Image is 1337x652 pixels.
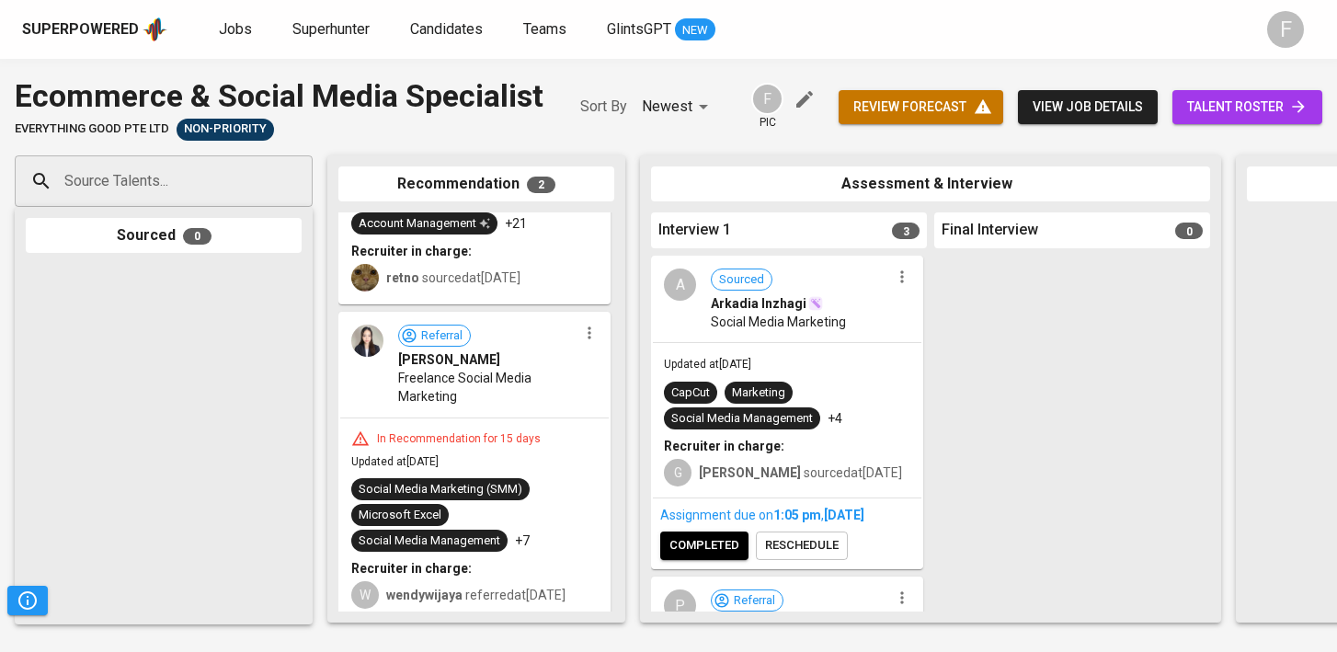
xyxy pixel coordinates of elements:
[15,74,543,119] div: Ecommerce & Social Media Specialist
[711,313,846,331] span: Social Media Marketing
[699,465,801,480] b: [PERSON_NAME]
[351,561,472,576] b: Recruiter in charge:
[414,327,470,345] span: Referral
[527,177,555,193] span: 2
[351,244,472,258] b: Recruiter in charge:
[359,532,500,550] div: Social Media Management
[338,166,614,202] div: Recommendation
[183,228,211,245] span: 0
[351,264,379,292] img: ec6c0910-f960-4a00-a8f8-c5744e41279e.jpg
[22,16,167,43] a: Superpoweredapp logo
[839,90,1003,124] button: review forecast
[1172,90,1322,124] a: talent roster
[651,166,1210,202] div: Assessment & Interview
[410,20,483,38] span: Candidates
[853,96,988,119] span: review forecast
[386,270,419,285] b: retno
[751,83,783,115] div: F
[580,96,627,118] p: Sort By
[386,588,463,602] b: wendywijaya
[756,532,848,560] button: reschedule
[892,223,920,239] span: 3
[732,384,785,402] div: Marketing
[410,18,486,41] a: Candidates
[1033,96,1143,119] span: view job details
[664,439,784,453] b: Recruiter in charge:
[664,459,691,486] div: G
[351,325,383,357] img: b9ccf952fa2a4d811bee705e8c5725f7.jpeg
[1187,96,1308,119] span: talent roster
[505,214,527,233] p: +21
[660,506,914,524] div: Assignment due on ,
[515,532,530,550] p: +7
[671,384,710,402] div: CapCut
[751,83,783,131] div: pic
[773,508,821,522] span: 1:05 PM
[143,16,167,43] img: app logo
[398,350,500,369] span: [PERSON_NAME]
[664,589,696,622] div: P
[351,581,379,609] div: W
[699,465,902,480] span: sourced at [DATE]
[712,271,771,289] span: Sourced
[351,455,439,468] span: Updated at [DATE]
[664,358,751,371] span: Updated at [DATE]
[370,431,548,447] div: In Recommendation for 15 days
[607,20,671,38] span: GlintsGPT
[607,18,715,41] a: GlintsGPT NEW
[177,120,274,138] span: Non-Priority
[523,20,566,38] span: Teams
[219,20,252,38] span: Jobs
[292,20,370,38] span: Superhunter
[942,220,1038,241] span: Final Interview
[15,120,169,138] span: Everything good Pte Ltd
[1175,223,1203,239] span: 0
[338,312,611,622] div: Referral[PERSON_NAME]Freelance Social Media MarketingIn Recommendation for 15 daysUpdated at[DATE...
[726,592,783,610] span: Referral
[359,481,522,498] div: Social Media Marketing (SMM)
[359,215,490,233] div: Account Management
[1267,11,1304,48] div: F
[303,179,306,183] button: Open
[808,296,823,311] img: magic_wand.svg
[7,586,48,615] button: Pipeline Triggers
[386,588,566,602] span: referred at [DATE]
[660,532,748,560] button: completed
[523,18,570,41] a: Teams
[664,269,696,301] div: A
[765,535,839,556] span: reschedule
[828,409,842,428] p: +4
[177,119,274,141] div: Sufficient Talents in Pipeline
[642,90,714,124] div: Newest
[658,220,731,241] span: Interview 1
[671,410,813,428] div: Social Media Management
[642,96,692,118] p: Newest
[359,507,441,524] div: Microsoft Excel
[386,270,520,285] span: sourced at [DATE]
[651,256,923,569] div: ASourcedArkadia InzhagiSocial Media MarketingUpdated at[DATE]CapCutMarketingSocial Media Manageme...
[675,21,715,40] span: NEW
[219,18,256,41] a: Jobs
[22,19,139,40] div: Superpowered
[669,535,739,556] span: completed
[711,294,806,313] span: Arkadia Inzhagi
[292,18,373,41] a: Superhunter
[398,369,577,406] span: Freelance Social Media Marketing
[1018,90,1158,124] button: view job details
[824,508,864,522] span: [DATE]
[26,218,302,254] div: Sourced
